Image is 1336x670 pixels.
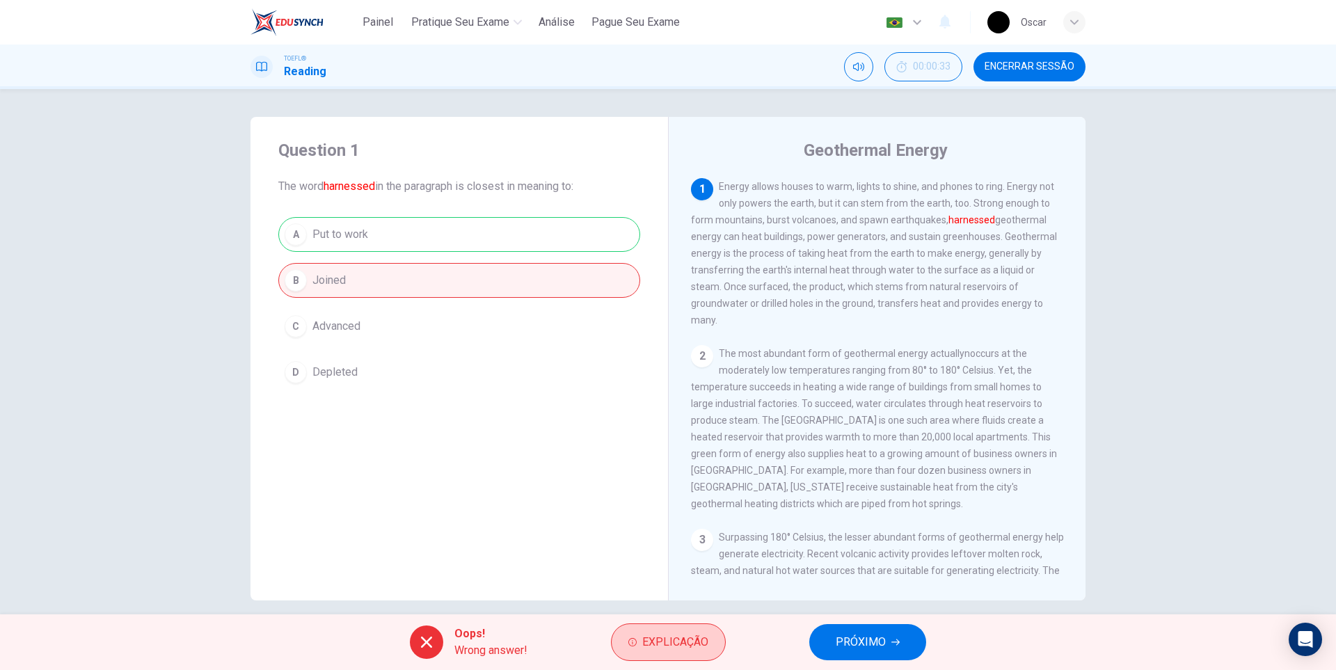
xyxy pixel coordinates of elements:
[691,529,713,551] div: 3
[948,214,995,225] font: harnessed
[691,181,1057,326] span: Energy allows houses to warm, lights to shine, and phones to ring. Energy not only powers the ear...
[691,178,713,200] div: 1
[411,14,509,31] span: Pratique seu exame
[844,52,873,81] div: Silenciar
[278,139,640,161] h4: Question 1
[363,14,393,31] span: Painel
[691,345,713,367] div: 2
[1021,14,1047,31] div: Oscar
[886,17,903,28] img: pt
[884,52,962,81] div: Esconder
[539,14,575,31] span: Análise
[250,8,324,36] img: EduSynch logo
[987,11,1010,33] img: Profile picture
[284,63,326,80] h1: Reading
[324,180,375,193] font: harnessed
[278,178,640,195] span: The word in the paragraph is closest in meaning to:
[985,61,1074,72] span: Encerrar Sessão
[586,10,685,35] button: Pague Seu Exame
[809,624,926,660] button: PRÓXIMO
[1289,623,1322,656] div: Open Intercom Messenger
[913,61,951,72] span: 00:00:33
[691,348,1057,509] span: The most abundant form of geothermal energy actuallynoccurs at the moderately low temperatures ra...
[406,10,527,35] button: Pratique seu exame
[356,10,400,35] button: Painel
[284,54,306,63] span: TOEFL®
[611,623,726,661] button: Explicação
[454,642,527,659] span: Wrong answer!
[884,52,962,81] button: 00:00:33
[454,625,527,642] span: Oops!
[533,10,580,35] button: Análise
[804,139,948,161] h4: Geothermal Energy
[250,8,356,36] a: EduSynch logo
[642,632,708,652] span: Explicação
[591,14,680,31] span: Pague Seu Exame
[973,52,1085,81] button: Encerrar Sessão
[836,632,886,652] span: PRÓXIMO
